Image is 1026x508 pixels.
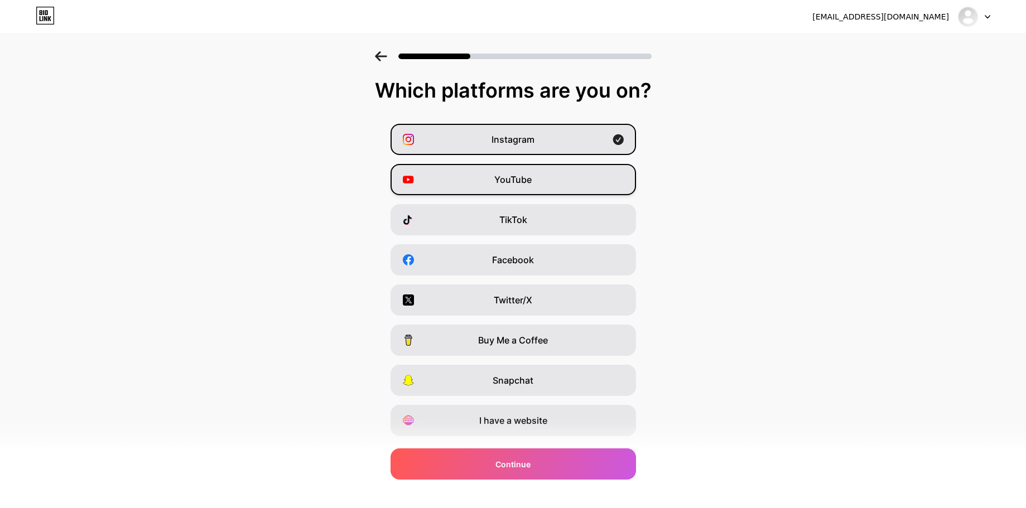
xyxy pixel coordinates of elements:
span: Instagram [492,133,534,146]
span: Facebook [492,253,534,267]
span: Buy Me a Coffee [478,333,548,347]
div: [EMAIL_ADDRESS][DOMAIN_NAME] [812,11,949,23]
span: Twitter/X [494,293,532,307]
span: TikTok [499,213,527,226]
span: I have a website [479,414,547,427]
span: YouTube [494,173,532,186]
img: safara [957,6,979,27]
span: Snapchat [493,374,533,387]
div: Which platforms are you on? [11,79,1015,101]
span: Continue [495,458,531,470]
